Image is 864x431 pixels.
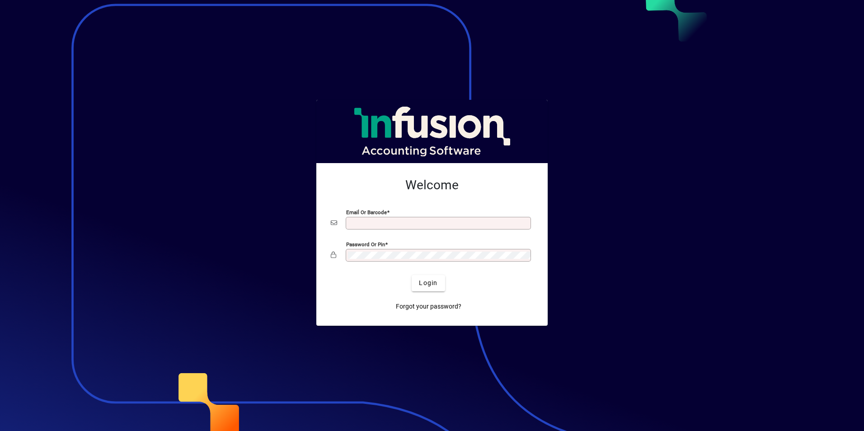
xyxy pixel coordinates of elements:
span: Forgot your password? [396,302,461,311]
mat-label: Password or Pin [346,241,385,247]
mat-label: Email or Barcode [346,209,387,215]
a: Forgot your password? [392,299,465,315]
button: Login [412,275,445,291]
h2: Welcome [331,178,533,193]
span: Login [419,278,437,288]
